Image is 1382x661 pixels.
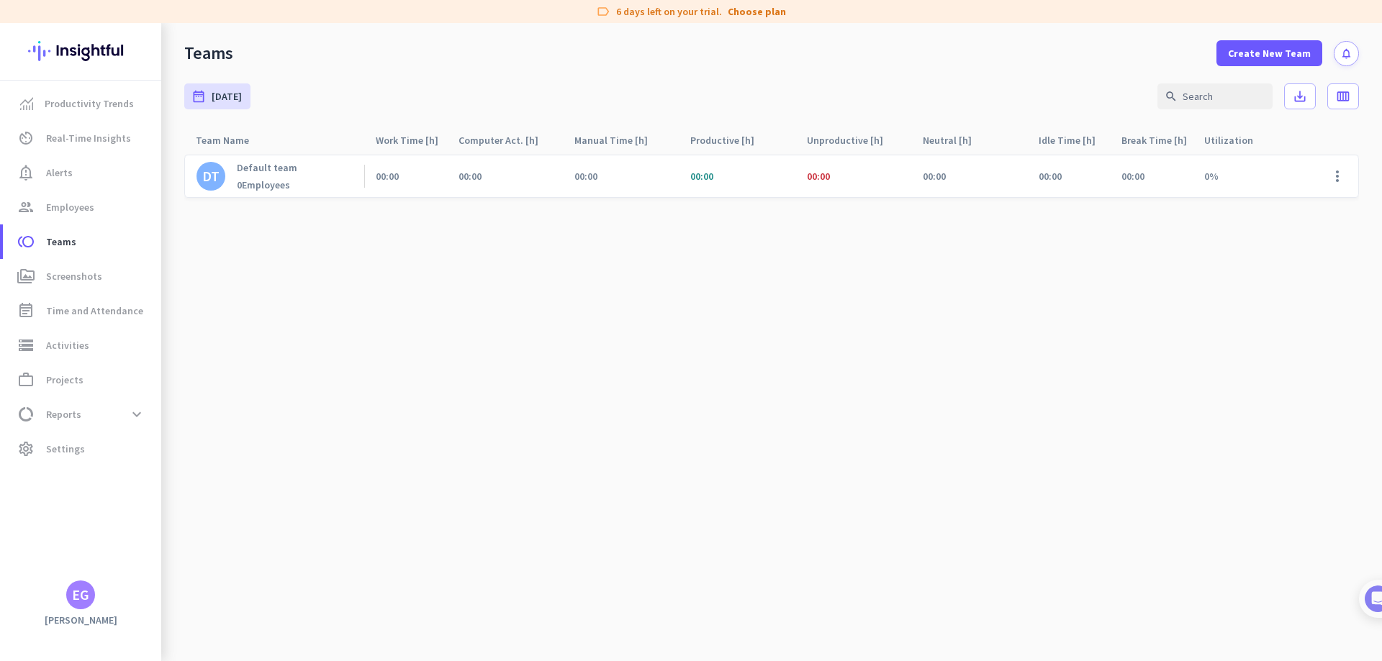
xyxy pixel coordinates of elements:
[83,485,133,495] span: Messages
[191,89,206,104] i: date_range
[3,363,161,397] a: work_outlineProjects
[46,268,102,285] span: Screenshots
[1340,47,1352,60] i: notifications
[124,401,150,427] button: expand_more
[459,130,556,150] div: Computer Act. [h]
[1157,83,1273,109] input: Search
[17,406,35,423] i: data_usage
[376,130,447,150] div: Work Time [h]
[253,6,279,32] div: Close
[236,485,267,495] span: Tasks
[690,170,713,183] span: 00:00
[46,371,83,388] span: Projects
[27,193,261,227] div: Initial tracking settings and how to edit them
[3,259,161,293] a: perm_mediaScreenshots
[1293,89,1307,104] i: save_alt
[1334,41,1359,66] button: notifications
[17,164,35,181] i: notification_important
[46,199,94,216] span: Employees
[3,432,161,466] a: settingsSettings
[144,449,216,506] button: Help
[46,440,85,457] span: Settings
[17,337,35,354] i: storage
[197,161,297,191] a: DTDefault team0Employees
[596,4,610,19] i: label
[216,449,288,506] button: Tasks
[14,82,72,97] p: 1 of 4 done
[237,178,242,191] b: 0
[17,129,35,147] i: av_timer
[80,47,237,62] div: [PERSON_NAME] from Insightful
[690,130,772,150] div: Productive [h]
[27,138,261,161] div: 1Add employees
[212,89,242,104] span: [DATE]
[20,97,33,110] img: menu-item
[46,406,81,423] span: Reports
[27,391,261,414] div: 4Onboarding completed!
[574,130,665,150] div: Manual Time [h]
[1284,83,1316,109] button: save_alt
[46,233,76,250] span: Teams
[1039,130,1110,150] div: Idle Time [h]
[1204,130,1270,150] div: Utilization
[3,121,161,155] a: av_timerReal-Time Insights
[202,169,220,183] div: DT
[171,82,274,97] p: About 7 minutes left
[196,130,266,150] div: Team Name
[1039,170,1062,183] span: 00:00
[46,337,89,354] span: Activities
[1228,46,1311,60] span: Create New Team
[376,170,399,183] span: 00:00
[1121,170,1144,183] div: 00:00
[3,397,161,432] a: data_usageReportsexpand_more
[923,170,946,183] span: 00:00
[3,328,161,363] a: storageActivities
[237,178,297,191] div: Employees
[1216,40,1322,66] button: Create New Team
[46,302,143,319] span: Time and Attendance
[55,198,244,227] div: Initial tracking settings and how to edit them
[728,4,786,19] a: Choose plan
[45,95,134,112] span: Productivity Trends
[28,23,133,79] img: Insightful logo
[21,485,50,495] span: Home
[17,302,35,319] i: event_note
[807,170,830,183] span: 00:00
[3,190,161,224] a: groupEmployees
[1193,155,1309,197] div: 0%
[17,233,35,250] i: toll
[1165,90,1178,103] i: search
[1320,159,1355,193] button: more_vert
[3,155,161,190] a: notification_importantAlerts
[1327,83,1359,109] button: calendar_view_week
[3,224,161,259] a: tollTeams
[17,199,35,216] i: group
[122,6,168,31] h1: Tasks
[184,42,233,64] div: Teams
[3,293,161,328] a: event_noteTime and Attendance
[1121,130,1193,150] div: Break Time [h]
[72,449,144,506] button: Messages
[1336,89,1350,104] i: calendar_view_week
[17,371,35,388] i: work_outline
[46,129,131,147] span: Real-Time Insights
[55,286,250,332] div: Check out the productivity data being collected for your employees in real time!
[237,161,297,174] p: Default team
[27,257,261,281] div: 3Start collecting data
[17,440,35,457] i: settings
[574,170,597,183] span: 00:00
[459,170,482,183] span: 00:00
[3,86,161,121] a: menu-itemProductivity Trends
[51,43,74,66] img: Profile image for Tamara
[17,268,35,285] i: perm_media
[923,130,989,150] div: Neutral [h]
[807,130,900,150] div: Unproductive [h]
[55,143,244,158] div: Add employees
[55,396,244,411] div: Onboarding completed!
[55,263,244,277] div: Start collecting data
[46,164,73,181] span: Alerts
[168,485,191,495] span: Help
[72,588,89,602] div: EG
[55,343,154,372] button: Take the tour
